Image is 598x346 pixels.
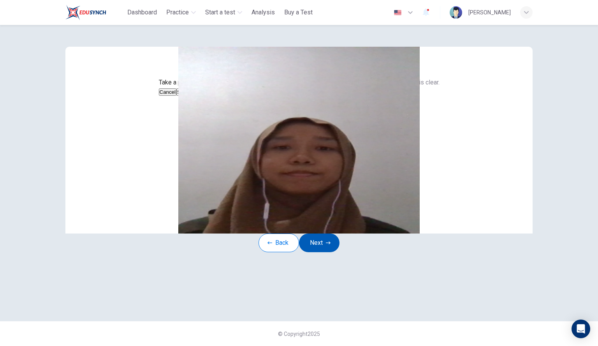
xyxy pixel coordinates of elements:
span: Practice [166,8,189,17]
span: Start a test [205,8,235,17]
span: Analysis [252,8,275,17]
button: Buy a Test [281,5,316,19]
a: ELTC logo [65,5,124,20]
span: Buy a Test [284,8,313,17]
div: Open Intercom Messenger [572,320,590,338]
button: Back [259,234,299,252]
button: Analysis [248,5,278,19]
button: Next [299,234,339,252]
img: Profile picture [450,6,462,19]
span: Dashboard [127,8,157,17]
img: en [393,10,403,16]
div: [PERSON_NAME] [468,8,511,17]
img: preview screemshot [65,47,533,234]
button: Practice [163,5,199,19]
button: Dashboard [124,5,160,19]
img: ELTC logo [65,5,106,20]
button: Start a test [202,5,245,19]
span: © Copyright 2025 [278,331,320,337]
